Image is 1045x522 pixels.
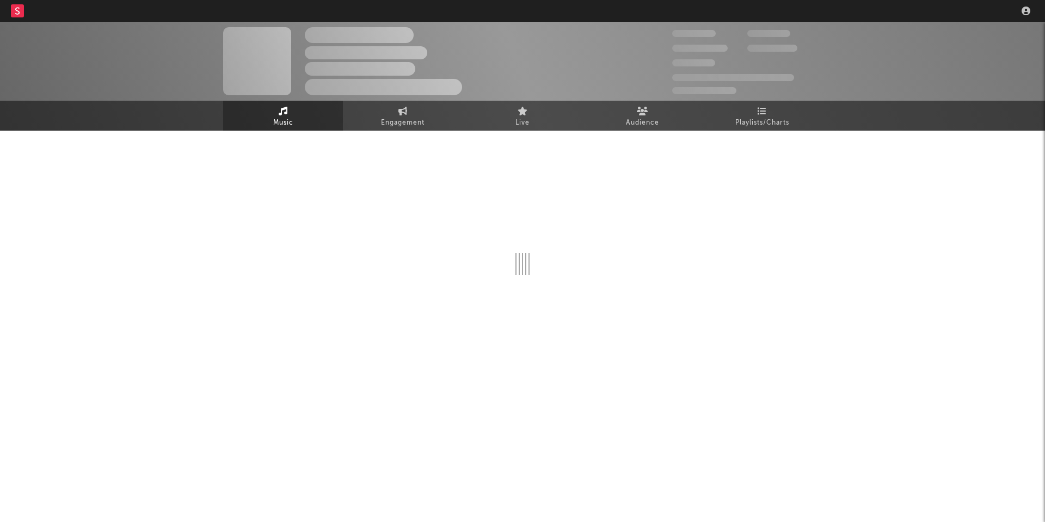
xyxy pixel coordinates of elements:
[273,116,293,130] span: Music
[626,116,659,130] span: Audience
[582,101,702,131] a: Audience
[735,116,789,130] span: Playlists/Charts
[672,74,794,81] span: 50,000,000 Monthly Listeners
[672,59,715,66] span: 100,000
[747,30,790,37] span: 100,000
[672,87,736,94] span: Jump Score: 85.0
[223,101,343,131] a: Music
[672,30,716,37] span: 300,000
[672,45,728,52] span: 50,000,000
[343,101,463,131] a: Engagement
[381,116,425,130] span: Engagement
[702,101,822,131] a: Playlists/Charts
[515,116,530,130] span: Live
[463,101,582,131] a: Live
[747,45,797,52] span: 1,000,000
